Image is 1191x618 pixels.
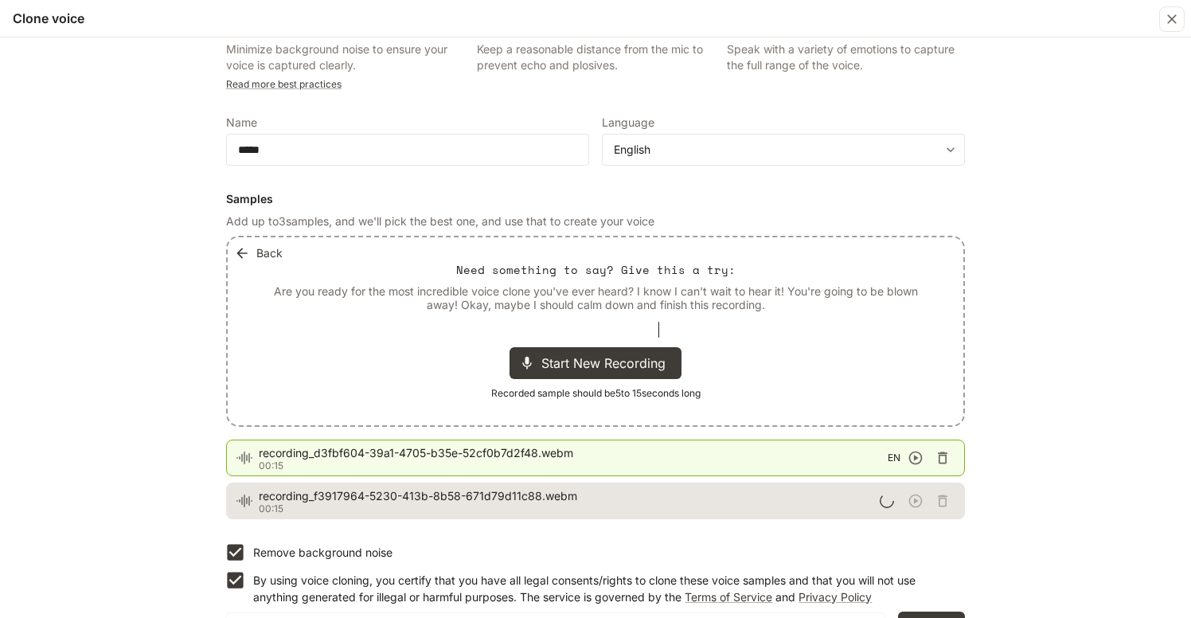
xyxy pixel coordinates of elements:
h5: Clone voice [13,10,84,27]
div: Start New Recording [510,347,681,379]
div: English [603,142,964,158]
p: Name [226,117,257,128]
a: Privacy Policy [799,590,872,604]
div: English [614,142,939,158]
span: Start New Recording [541,354,675,373]
span: EN [888,450,900,466]
span: recording_f3917964-5230-413b-8b58-671d79d11c88.webm [259,488,880,504]
p: Remove background noise [253,545,392,561]
h6: Samples [226,191,965,207]
p: Add up to 3 samples, and we'll pick the best one, and use that to create your voice [226,213,965,229]
p: Are you ready for the most incredible voice clone you've ever heard? I know I can't wait to hear ... [266,284,925,312]
a: Read more best practices [226,78,342,90]
span: recording_d3fbf604-39a1-4705-b35e-52cf0b7d2f48.webm [259,445,888,461]
p: Minimize background noise to ensure your voice is captured clearly. [226,41,464,73]
p: Language [602,117,654,128]
p: 00:15 [259,461,888,471]
span: Recorded sample should be 5 to 15 seconds long [491,385,701,401]
p: 00:15 [259,504,880,514]
p: Need something to say? Give this a try: [456,262,736,278]
a: Terms of Service [685,590,772,604]
p: By using voice cloning, you certify that you have all legal consents/rights to clone these voice ... [253,573,952,604]
p: Speak with a variety of emotions to capture the full range of the voice. [727,41,965,73]
button: Back [231,237,289,269]
p: Keep a reasonable distance from the mic to prevent echo and plosives. [477,41,715,73]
